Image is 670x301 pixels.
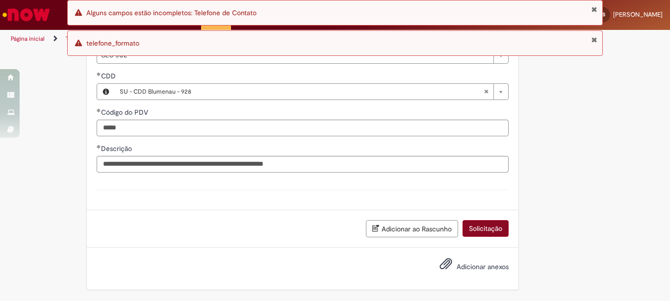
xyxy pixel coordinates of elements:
[97,72,101,76] span: Obrigatório Preenchido
[437,255,455,277] button: Adicionar anexos
[97,108,101,112] span: Obrigatório Preenchido
[591,5,597,13] button: Fechar Notificação
[97,120,509,136] input: Código do PDV
[613,10,663,19] span: [PERSON_NAME]
[101,72,118,80] span: Necessários - CDD
[120,84,484,100] span: SU - CDD Blumenau - 928
[86,39,139,48] span: telefone_formato
[97,145,101,149] span: Obrigatório Preenchido
[66,35,118,43] a: Todos os Catálogos
[366,220,458,237] button: Adicionar ao Rascunho
[457,262,509,271] span: Adicionar anexos
[97,84,115,100] button: CDD, Visualizar este registro SU - CDD Blumenau - 928
[479,84,493,100] abbr: Limpar campo CDD
[115,84,508,100] a: SU - CDD Blumenau - 928Limpar campo CDD
[11,35,45,43] a: Página inicial
[463,220,509,237] button: Solicitação
[591,36,597,44] button: Fechar Notificação
[97,156,509,173] input: Descrição
[86,8,257,17] span: Alguns campos estão incompletos: Telefone de Contato
[7,30,439,48] ul: Trilhas de página
[101,108,150,117] span: Código do PDV
[101,144,134,153] span: Descrição
[1,5,52,25] img: ServiceNow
